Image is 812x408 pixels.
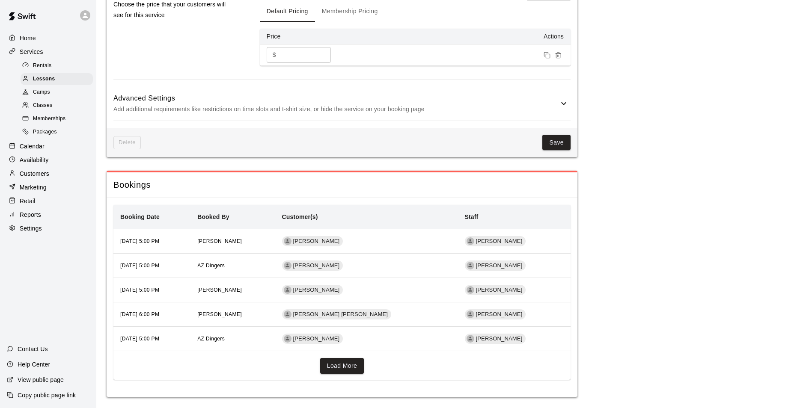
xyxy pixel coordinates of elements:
div: Cheyenne Gavin [284,286,291,294]
a: Reports [7,208,89,221]
p: Retail [20,197,36,205]
div: [PERSON_NAME] [465,236,526,246]
p: Services [20,47,43,56]
span: [PERSON_NAME] [290,262,343,270]
a: Availability [7,154,89,166]
div: Frankie Gulko [467,262,474,269]
div: [PERSON_NAME] [465,285,526,295]
p: Contact Us [18,345,48,353]
div: Andrew Haley [467,310,474,318]
p: View public page [18,375,64,384]
a: Camps [21,86,96,99]
div: Advanced SettingsAdd additional requirements like restrictions on time slots and t-shirt size, or... [113,87,571,121]
div: Nash Gould [284,310,291,318]
span: Memberships [33,115,65,123]
a: Customers [7,167,89,180]
div: Josh Imboden [284,262,291,269]
p: Copy public page link [18,391,76,399]
div: Frankie Gulko [467,237,474,245]
a: Home [7,32,89,44]
div: Packages [21,126,93,138]
span: Rentals [33,62,52,70]
span: [DATE] 5:00 PM [120,263,159,269]
div: [PERSON_NAME] [465,309,526,319]
h6: Advanced Settings [113,93,559,104]
div: Leo Sanchez [284,237,291,245]
span: [PERSON_NAME] [290,335,343,343]
p: $ [273,50,276,59]
span: This lesson can't be deleted because its tied to: credits, [113,136,141,149]
span: [DATE] 5:00 PM [120,336,159,342]
th: Actions [345,29,571,44]
b: Customer(s) [282,213,318,220]
div: Andrew Haley [467,335,474,343]
span: Lessons [33,75,55,83]
span: Packages [33,128,57,136]
a: Lessons [21,72,96,86]
button: Load More [320,358,364,374]
div: [PERSON_NAME] [465,260,526,271]
b: Booked By [197,213,229,220]
a: Calendar [7,140,89,153]
p: Reports [20,210,41,219]
a: Settings [7,222,89,235]
p: Marketing [20,183,47,192]
div: [PERSON_NAME] [282,334,343,344]
a: Retail [7,195,89,207]
p: Availability [20,156,49,164]
span: Camps [33,88,50,97]
span: [DATE] 5:00 PM [120,238,159,244]
button: Save [542,135,571,151]
a: Memberships [21,112,96,126]
button: Remove price [553,50,564,61]
div: [PERSON_NAME] [282,285,343,295]
span: [PERSON_NAME] [473,262,526,270]
span: Classes [33,101,52,110]
p: Add additional requirements like restrictions on time slots and t-shirt size, or hide the service... [113,104,559,115]
span: [PERSON_NAME] [290,237,343,245]
a: Services [7,45,89,58]
button: Duplicate price [541,50,553,61]
div: [PERSON_NAME] [465,334,526,344]
div: Camps [21,86,93,98]
b: Staff [465,213,479,220]
span: [DATE] 5:00 PM [120,287,159,293]
span: [PERSON_NAME] [197,287,242,293]
p: Customers [20,169,49,178]
div: Lessons [21,73,93,85]
div: Rentals [21,60,93,72]
th: Price [260,29,345,44]
div: [PERSON_NAME] [PERSON_NAME] [282,309,392,319]
a: Classes [21,99,96,112]
a: Marketing [7,181,89,194]
span: [PERSON_NAME] [473,237,526,245]
span: [PERSON_NAME] [197,311,242,317]
div: Memberships [21,113,93,125]
span: AZ Dingers [197,263,225,269]
button: Membership Pricing [315,1,385,22]
p: Calendar [20,142,45,151]
a: Rentals [21,59,96,72]
span: AZ Dingers [197,336,225,342]
p: Help Center [18,360,50,369]
span: [DATE] 6:00 PM [120,311,159,317]
span: [PERSON_NAME] [197,238,242,244]
span: [PERSON_NAME] [PERSON_NAME] [290,310,392,319]
div: Jessica Gavin [284,335,291,343]
span: [PERSON_NAME] [473,286,526,294]
p: Home [20,34,36,42]
span: [PERSON_NAME] [290,286,343,294]
div: Classes [21,100,93,112]
button: Default Pricing [260,1,315,22]
div: [PERSON_NAME] [282,236,343,246]
a: Packages [21,126,96,139]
